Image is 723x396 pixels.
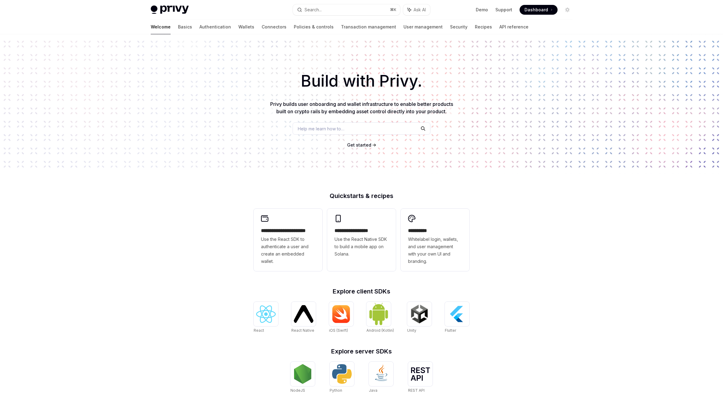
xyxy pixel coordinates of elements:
a: ReactReact [254,302,278,334]
span: Android (Kotlin) [366,328,394,333]
span: Whitelabel login, wallets, and user management with your own UI and branding. [408,236,462,265]
h1: Build with Privy. [10,69,713,93]
span: ⌘ K [390,7,396,12]
a: Welcome [151,20,171,34]
h2: Explore server SDKs [254,348,469,354]
a: PythonPython [330,362,354,394]
img: React Native [294,305,313,323]
a: Security [450,20,467,34]
a: NodeJSNodeJS [290,362,315,394]
a: REST APIREST API [408,362,433,394]
span: Use the React Native SDK to build a mobile app on Solana. [335,236,388,258]
img: React [256,305,276,323]
a: Policies & controls [294,20,334,34]
a: JavaJava [369,362,393,394]
img: Python [332,364,352,384]
a: Authentication [199,20,231,34]
a: **** **** **** ***Use the React Native SDK to build a mobile app on Solana. [327,209,396,271]
a: Recipes [475,20,492,34]
a: Get started [347,142,371,148]
img: Java [371,364,391,384]
img: Android (Kotlin) [369,302,388,325]
span: NodeJS [290,388,305,393]
img: REST API [411,367,430,381]
a: Demo [476,7,488,13]
span: Use the React SDK to authenticate a user and create an embedded wallet. [261,236,315,265]
a: Basics [178,20,192,34]
a: React NativeReact Native [291,302,316,334]
span: Dashboard [524,7,548,13]
span: iOS (Swift) [329,328,348,333]
button: Toggle dark mode [562,5,572,15]
a: Wallets [238,20,254,34]
span: Flutter [445,328,456,333]
h2: Explore client SDKs [254,288,469,294]
button: Search...⌘K [293,4,400,15]
span: REST API [408,388,425,393]
img: Flutter [447,304,467,324]
a: FlutterFlutter [445,302,469,334]
span: Java [369,388,377,393]
a: Support [495,7,512,13]
span: Privy builds user onboarding and wallet infrastructure to enable better products built on crypto ... [270,101,453,114]
a: Connectors [262,20,286,34]
a: **** *****Whitelabel login, wallets, and user management with your own UI and branding. [401,209,469,271]
span: Python [330,388,342,393]
a: API reference [499,20,528,34]
span: React [254,328,264,333]
img: Unity [410,304,429,324]
a: Dashboard [520,5,558,15]
h2: Quickstarts & recipes [254,193,469,199]
img: light logo [151,6,189,14]
img: iOS (Swift) [331,305,351,323]
a: UnityUnity [407,302,432,334]
span: Ask AI [414,7,426,13]
a: User management [403,20,443,34]
a: Android (Kotlin)Android (Kotlin) [366,302,394,334]
span: React Native [291,328,314,333]
span: Help me learn how to… [298,125,344,132]
a: iOS (Swift)iOS (Swift) [329,302,354,334]
a: Transaction management [341,20,396,34]
div: Search... [305,6,322,13]
img: NodeJS [293,364,312,384]
button: Ask AI [403,4,430,15]
span: Unity [407,328,416,333]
